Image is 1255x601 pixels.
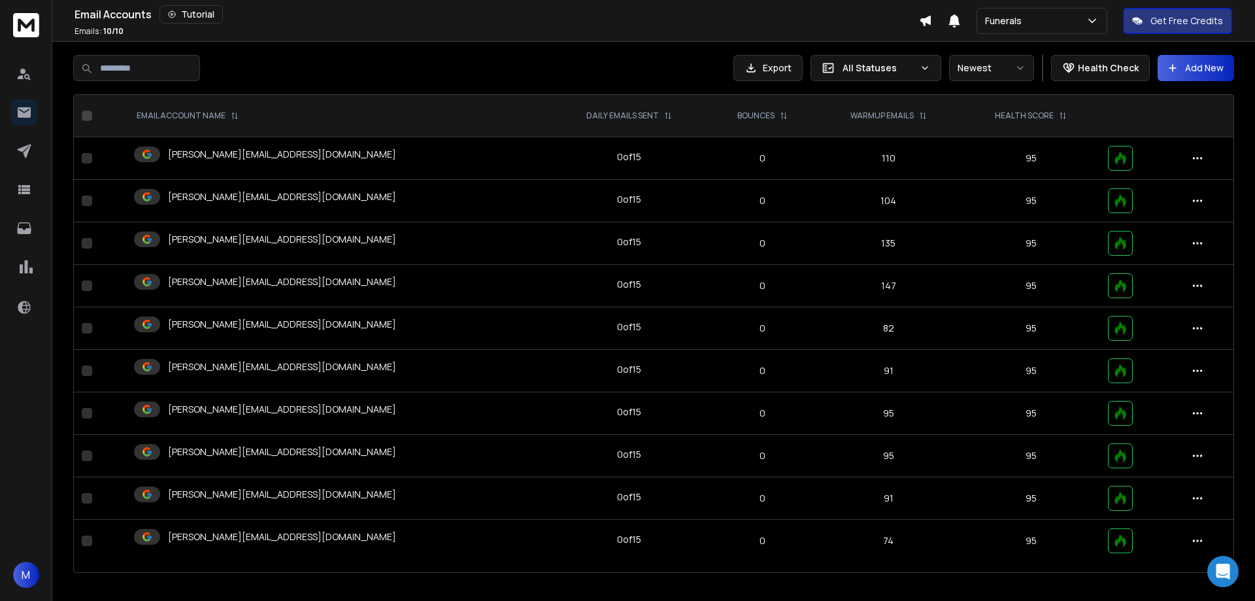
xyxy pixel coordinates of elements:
div: 0 of 15 [617,278,641,291]
div: 0 of 15 [617,533,641,546]
div: Open Intercom Messenger [1207,556,1239,587]
td: 147 [816,265,962,307]
p: [PERSON_NAME][EMAIL_ADDRESS][DOMAIN_NAME] [168,403,396,416]
p: Emails : [75,26,124,37]
p: 0 [717,449,808,462]
p: 0 [717,194,808,207]
div: 0 of 15 [617,150,641,163]
p: 0 [717,534,808,547]
td: 95 [962,265,1100,307]
p: 0 [717,407,808,420]
td: 110 [816,137,962,180]
p: 0 [717,279,808,292]
td: 95 [962,307,1100,350]
div: 0 of 15 [617,320,641,334]
td: 135 [816,222,962,265]
td: 95 [962,435,1100,477]
div: 0 of 15 [617,405,641,419]
p: [PERSON_NAME][EMAIL_ADDRESS][DOMAIN_NAME] [168,445,396,458]
td: 104 [816,180,962,222]
button: Newest [949,55,1034,81]
button: Get Free Credits [1123,8,1232,34]
span: 10 / 10 [103,26,124,37]
p: 0 [717,237,808,250]
p: Health Check [1078,61,1139,75]
p: [PERSON_NAME][EMAIL_ADDRESS][DOMAIN_NAME] [168,275,396,288]
p: 0 [717,492,808,505]
button: Add New [1158,55,1234,81]
p: HEALTH SCORE [995,111,1054,121]
td: 95 [962,350,1100,392]
p: BOUNCES [737,111,775,121]
td: 91 [816,350,962,392]
div: Email Accounts [75,5,919,24]
td: 91 [816,477,962,520]
p: Get Free Credits [1150,14,1223,27]
td: 95 [816,435,962,477]
td: 95 [816,392,962,435]
button: M [13,562,39,588]
td: 95 [962,477,1100,520]
button: Tutorial [159,5,223,24]
p: 0 [717,364,808,377]
p: 0 [717,322,808,335]
div: 0 of 15 [617,193,641,206]
button: Export [733,55,803,81]
div: 0 of 15 [617,363,641,376]
div: 0 of 15 [617,235,641,249]
p: [PERSON_NAME][EMAIL_ADDRESS][DOMAIN_NAME] [168,190,396,203]
td: 95 [962,520,1100,562]
p: WARMUP EMAILS [850,111,914,121]
div: EMAIL ACCOUNT NAME [137,111,239,121]
p: DAILY EMAILS SENT [586,111,659,121]
td: 82 [816,307,962,350]
p: [PERSON_NAME][EMAIL_ADDRESS][DOMAIN_NAME] [168,318,396,331]
td: 74 [816,520,962,562]
p: Funerals [985,14,1027,27]
p: All Statuses [843,61,914,75]
p: [PERSON_NAME][EMAIL_ADDRESS][DOMAIN_NAME] [168,488,396,501]
td: 95 [962,222,1100,265]
p: [PERSON_NAME][EMAIL_ADDRESS][DOMAIN_NAME] [168,233,396,246]
p: [PERSON_NAME][EMAIL_ADDRESS][DOMAIN_NAME] [168,148,396,161]
p: [PERSON_NAME][EMAIL_ADDRESS][DOMAIN_NAME] [168,360,396,373]
div: 0 of 15 [617,448,641,461]
td: 95 [962,392,1100,435]
p: [PERSON_NAME][EMAIL_ADDRESS][DOMAIN_NAME] [168,530,396,543]
td: 95 [962,137,1100,180]
button: Health Check [1051,55,1150,81]
div: 0 of 15 [617,490,641,504]
p: 0 [717,152,808,165]
td: 95 [962,180,1100,222]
